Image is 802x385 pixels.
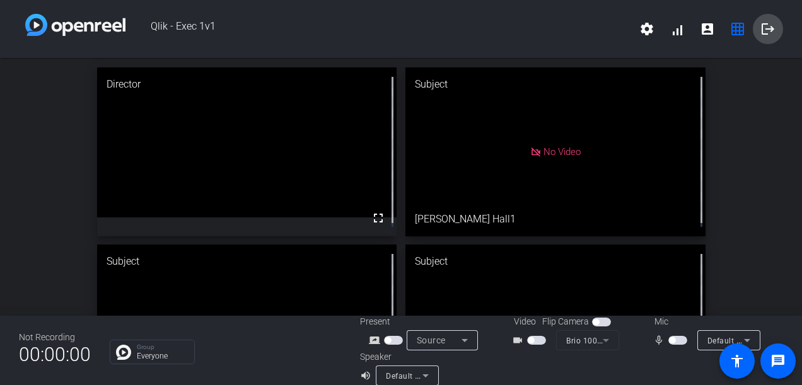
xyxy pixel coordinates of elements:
[360,315,486,328] div: Present
[543,146,581,158] span: No Video
[137,352,188,360] p: Everyone
[125,14,632,44] span: Qlik - Exec 1v1
[97,67,397,101] div: Director
[730,21,745,37] mat-icon: grid_on
[512,333,527,348] mat-icon: videocam_outline
[662,14,692,44] button: signal_cellular_alt
[514,315,536,328] span: Video
[770,353,786,369] mat-icon: message
[137,344,188,350] p: Group
[760,21,776,37] mat-icon: logout
[360,368,375,383] mat-icon: volume_up
[116,345,131,360] img: Chat Icon
[19,339,91,370] span: 00:00:00
[25,14,125,36] img: white-gradient.svg
[360,350,436,364] div: Speaker
[405,244,706,279] div: Subject
[371,210,386,226] mat-icon: fullscreen
[653,333,668,348] mat-icon: mic_none
[369,333,384,348] mat-icon: screen_share_outline
[639,21,654,37] mat-icon: settings
[729,353,745,369] mat-icon: accessibility
[417,335,446,345] span: Source
[97,244,397,279] div: Subject
[542,315,589,328] span: Flip Camera
[405,67,706,101] div: Subject
[642,315,768,328] div: Mic
[19,331,91,344] div: Not Recording
[386,371,535,381] span: Default - Headphones (Realtek(R) Audio)
[700,21,715,37] mat-icon: account_box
